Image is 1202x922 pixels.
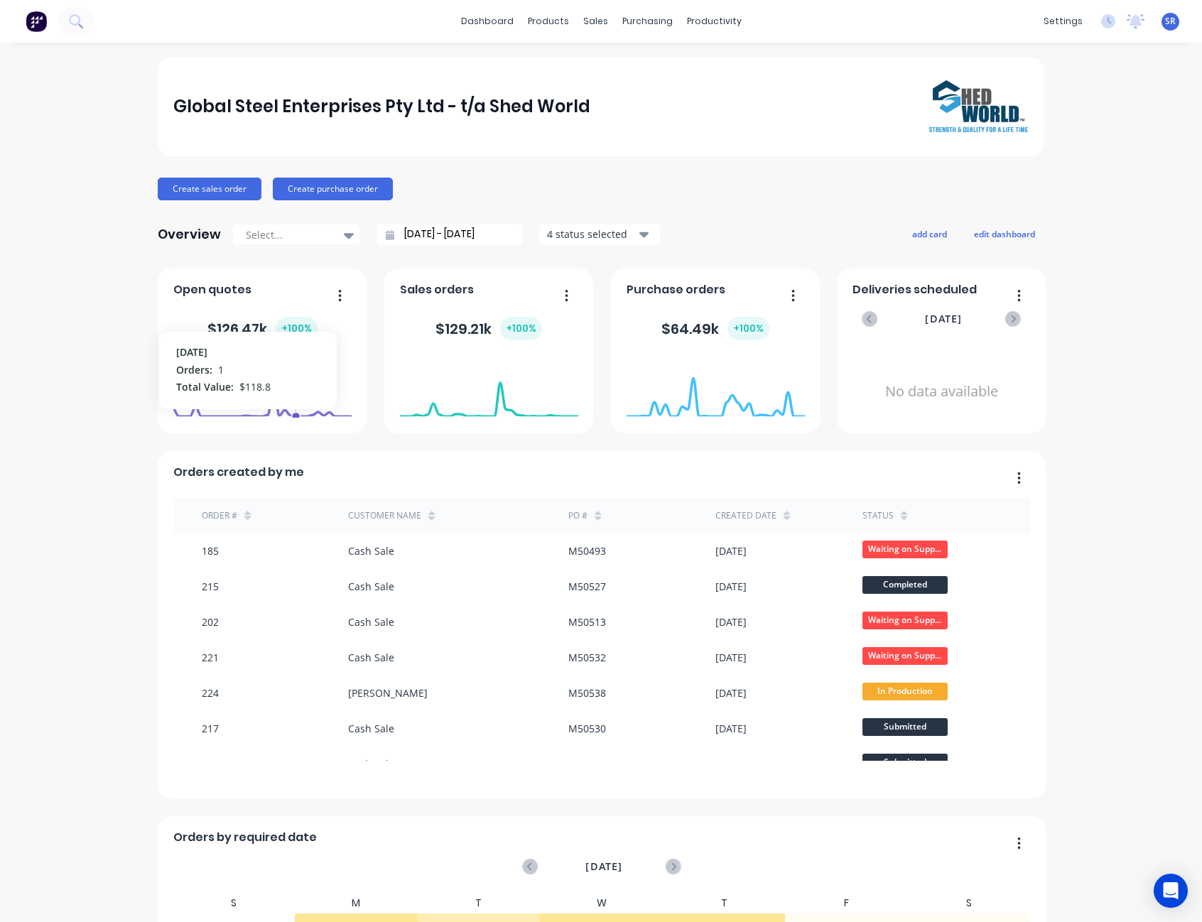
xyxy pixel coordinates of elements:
div: T [663,893,786,913]
div: sales [576,11,615,32]
div: status [862,509,894,522]
button: add card [903,224,956,243]
span: SR [1165,15,1176,28]
div: 221 [202,650,219,665]
button: Create purchase order [273,178,393,200]
div: + 100 % [727,317,769,340]
div: 196 [202,756,219,771]
div: M50530 [568,721,606,736]
div: M50527 [568,579,606,594]
div: F [785,893,908,913]
div: Cash Sale [348,756,394,771]
div: M50538 [568,685,606,700]
div: + 100 % [500,317,542,340]
div: [DATE] [715,685,747,700]
span: Deliveries scheduled [852,281,977,298]
div: M50493 [568,543,606,558]
span: Waiting on Supp... [862,647,948,665]
a: dashboard [454,11,521,32]
span: Purchase orders [627,281,725,298]
span: Waiting on Supp... [862,612,948,629]
div: [DATE] [715,579,747,594]
div: Created date [715,509,776,522]
button: 4 status selected [539,224,660,245]
button: edit dashboard [965,224,1044,243]
div: 202 [202,614,219,629]
div: settings [1036,11,1090,32]
div: M50532 [568,650,606,665]
div: Global Steel Enterprises Pty Ltd - t/a Shed World [173,92,590,121]
div: 217 [202,721,219,736]
div: S [173,893,296,913]
div: M [295,893,418,913]
div: M50513 [568,614,606,629]
div: $ 129.21k [435,317,542,340]
div: S [908,893,1031,913]
span: Submitted [862,754,948,771]
div: PO # [568,509,588,522]
div: Overview [158,220,221,249]
span: Open quotes [173,281,251,298]
span: Sales orders [400,281,474,298]
span: Completed [862,576,948,594]
div: Cash Sale [348,579,394,594]
div: 4 status selected [547,227,637,242]
div: + 100 % [276,317,318,340]
button: Create sales order [158,178,261,200]
div: Cash Sale [348,543,394,558]
div: productivity [680,11,749,32]
span: [DATE] [925,311,962,327]
div: W [540,893,663,913]
span: In Production [862,683,948,700]
span: [DATE] [585,859,622,874]
div: [DATE] [715,543,747,558]
img: Factory [26,11,47,32]
div: M50505 [568,756,606,771]
div: $ 126.47k [207,317,318,340]
div: [DATE] [715,614,747,629]
div: 215 [202,579,219,594]
div: No data available [852,345,1031,438]
div: Cash Sale [348,721,394,736]
div: purchasing [615,11,680,32]
div: 185 [202,543,219,558]
span: Orders created by me [173,464,304,481]
div: Order # [202,509,237,522]
div: T [418,893,541,913]
span: Submitted [862,718,948,736]
div: [DATE] [715,756,747,771]
div: [PERSON_NAME] [348,685,428,700]
div: Open Intercom Messenger [1154,874,1188,908]
span: Orders by required date [173,829,317,846]
div: products [521,11,576,32]
div: Customer Name [348,509,421,522]
div: [DATE] [715,721,747,736]
div: [DATE] [715,650,747,665]
div: Cash Sale [348,650,394,665]
div: Cash Sale [348,614,394,629]
div: $ 64.49k [661,317,769,340]
span: Waiting on Supp... [862,541,948,558]
img: Global Steel Enterprises Pty Ltd - t/a Shed World [929,80,1029,133]
div: 224 [202,685,219,700]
